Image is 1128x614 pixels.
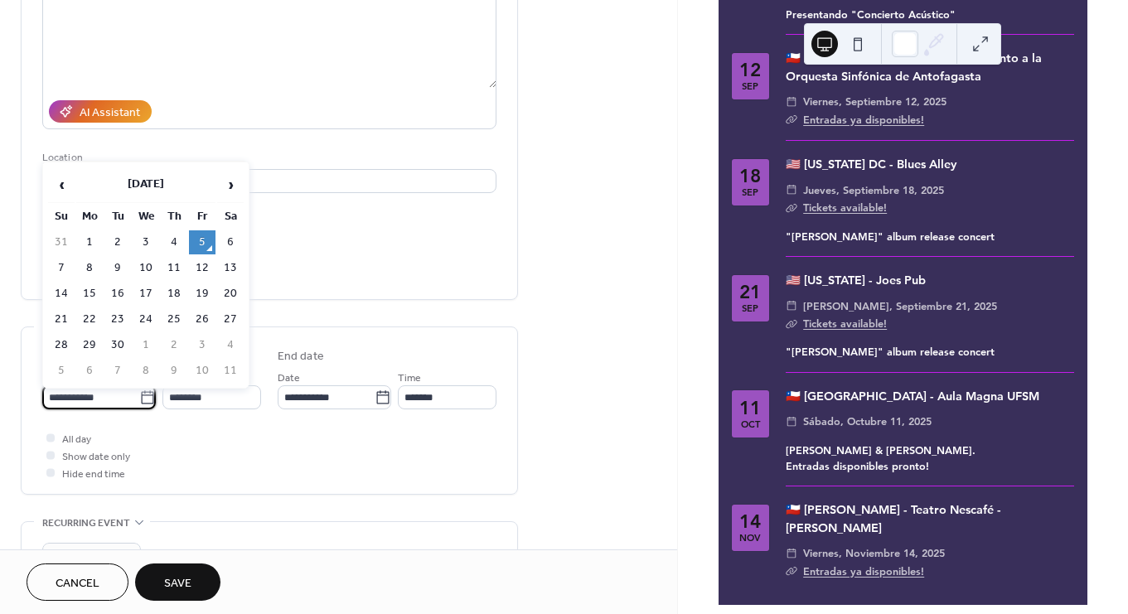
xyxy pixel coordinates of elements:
[104,333,131,357] td: 30
[803,297,997,315] span: [PERSON_NAME], septiembre 21, 2025
[48,282,75,306] td: 14
[786,388,1074,406] div: 🇨🇱 [GEOGRAPHIC_DATA] - Aula Magna UFSM
[104,359,131,383] td: 7
[104,256,131,280] td: 9
[218,168,243,201] span: ›
[62,466,125,483] span: Hide end time
[217,307,244,331] td: 27
[133,307,159,331] td: 24
[786,157,956,172] a: 🇺🇸 [US_STATE] DC - Blues Alley
[803,113,924,126] a: Entradas ya disponibles!
[786,111,797,128] div: ​
[76,230,103,254] td: 1
[27,563,128,601] button: Cancel
[104,307,131,331] td: 23
[786,199,797,216] div: ​
[786,7,1074,22] div: Presentando "Concierto Acústico"
[786,181,797,199] div: ​
[742,188,758,197] div: sep
[742,304,758,313] div: sep
[189,333,215,357] td: 3
[76,167,215,203] th: [DATE]
[786,51,1042,84] a: 🇨🇱 Antofagasta - Teatro Municipal - Junto a la Orquesta Sinfónica de Antofagasta
[56,575,99,592] span: Cancel
[786,563,797,580] div: ​
[739,167,761,186] div: 18
[786,544,797,562] div: ​
[398,370,421,387] span: Time
[786,229,1074,244] div: "[PERSON_NAME]" album release concert
[803,413,932,430] span: sábado, octubre 11, 2025
[217,205,244,229] th: Sa
[189,230,215,254] td: 5
[48,333,75,357] td: 28
[786,413,797,430] div: ​
[739,283,761,302] div: 21
[217,256,244,280] td: 13
[76,307,103,331] td: 22
[217,359,244,383] td: 11
[49,547,111,566] span: Do not repeat
[189,205,215,229] th: Fr
[161,359,187,383] td: 9
[133,205,159,229] th: We
[161,333,187,357] td: 2
[164,575,191,592] span: Save
[133,230,159,254] td: 3
[803,317,887,330] a: Tickets available!
[786,344,1074,360] div: "[PERSON_NAME]" album release concert
[76,359,103,383] td: 6
[133,333,159,357] td: 1
[133,359,159,383] td: 8
[217,230,244,254] td: 6
[278,370,300,387] span: Date
[161,307,187,331] td: 25
[786,315,797,332] div: ​
[62,431,91,448] span: All day
[739,512,761,531] div: 14
[49,168,74,201] span: ‹
[48,307,75,331] td: 21
[161,230,187,254] td: 4
[803,181,944,199] span: jueves, septiembre 18, 2025
[217,333,244,357] td: 4
[48,205,75,229] th: Su
[48,256,75,280] td: 7
[49,100,152,123] button: AI Assistant
[42,149,493,167] div: Location
[189,307,215,331] td: 26
[104,230,131,254] td: 2
[803,201,887,214] a: Tickets available!
[742,82,758,91] div: sep
[62,448,130,466] span: Show date only
[76,256,103,280] td: 8
[161,205,187,229] th: Th
[161,282,187,306] td: 18
[133,256,159,280] td: 10
[739,60,761,80] div: 12
[786,442,1074,474] div: [PERSON_NAME] & [PERSON_NAME]. Entradas disponibles pronto!
[786,93,797,110] div: ​
[739,534,761,543] div: nov
[48,359,75,383] td: 5
[161,256,187,280] td: 11
[48,230,75,254] td: 31
[80,104,140,122] div: AI Assistant
[278,348,324,365] div: End date
[76,333,103,357] td: 29
[786,273,926,288] a: 🇺🇸 [US_STATE] - Joes Pub
[786,502,1001,535] a: 🇨🇱 [PERSON_NAME] - Teatro Nescafé - [PERSON_NAME]
[803,544,945,562] span: viernes, noviembre 14, 2025
[76,282,103,306] td: 15
[741,420,760,429] div: oct
[76,205,103,229] th: Mo
[786,297,797,315] div: ​
[217,282,244,306] td: 20
[189,359,215,383] td: 10
[189,282,215,306] td: 19
[133,282,159,306] td: 17
[189,256,215,280] td: 12
[104,205,131,229] th: Tu
[135,563,220,601] button: Save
